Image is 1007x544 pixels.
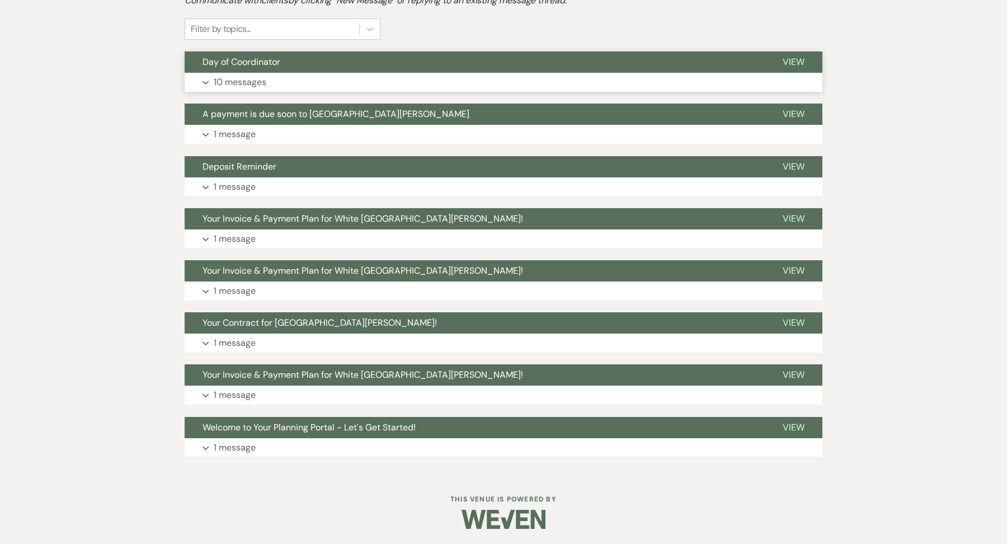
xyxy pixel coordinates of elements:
span: View [783,265,804,276]
span: Welcome to Your Planning Portal - Let's Get Started! [203,421,416,433]
button: Your Invoice & Payment Plan for White [GEOGRAPHIC_DATA][PERSON_NAME]! [185,208,765,229]
span: View [783,56,804,68]
div: Filter by topics... [191,22,251,36]
span: Deposit Reminder [203,161,276,172]
button: 10 messages [185,73,822,92]
button: View [765,312,822,334]
button: View [765,156,822,177]
img: Weven Logo [462,500,545,539]
span: Your Contract for [GEOGRAPHIC_DATA][PERSON_NAME]! [203,317,437,329]
button: Day of Coordinator [185,51,765,73]
span: Your Invoice & Payment Plan for White [GEOGRAPHIC_DATA][PERSON_NAME]! [203,213,523,224]
p: 1 message [214,232,256,246]
button: Welcome to Your Planning Portal - Let's Get Started! [185,417,765,438]
button: View [765,364,822,386]
p: 10 messages [214,75,266,90]
button: 1 message [185,125,822,144]
button: 1 message [185,334,822,353]
button: View [765,51,822,73]
button: View [765,260,822,282]
p: 1 message [214,284,256,298]
span: Your Invoice & Payment Plan for White [GEOGRAPHIC_DATA][PERSON_NAME]! [203,369,523,381]
span: View [783,108,804,120]
span: Your Invoice & Payment Plan for White [GEOGRAPHIC_DATA][PERSON_NAME]! [203,265,523,276]
p: 1 message [214,336,256,350]
button: A payment is due soon to [GEOGRAPHIC_DATA][PERSON_NAME] [185,104,765,125]
button: 1 message [185,386,822,405]
button: 1 message [185,438,822,457]
button: 1 message [185,229,822,248]
p: 1 message [214,180,256,194]
button: View [765,104,822,125]
button: Your Invoice & Payment Plan for White [GEOGRAPHIC_DATA][PERSON_NAME]! [185,364,765,386]
span: View [783,161,804,172]
p: 1 message [214,388,256,402]
span: View [783,213,804,224]
span: View [783,421,804,433]
button: View [765,417,822,438]
button: Deposit Reminder [185,156,765,177]
p: 1 message [214,440,256,455]
span: View [783,369,804,381]
span: A payment is due soon to [GEOGRAPHIC_DATA][PERSON_NAME] [203,108,469,120]
button: 1 message [185,282,822,301]
button: View [765,208,822,229]
button: 1 message [185,177,822,196]
button: Your Invoice & Payment Plan for White [GEOGRAPHIC_DATA][PERSON_NAME]! [185,260,765,282]
span: Day of Coordinator [203,56,280,68]
button: Your Contract for [GEOGRAPHIC_DATA][PERSON_NAME]! [185,312,765,334]
span: View [783,317,804,329]
p: 1 message [214,127,256,142]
